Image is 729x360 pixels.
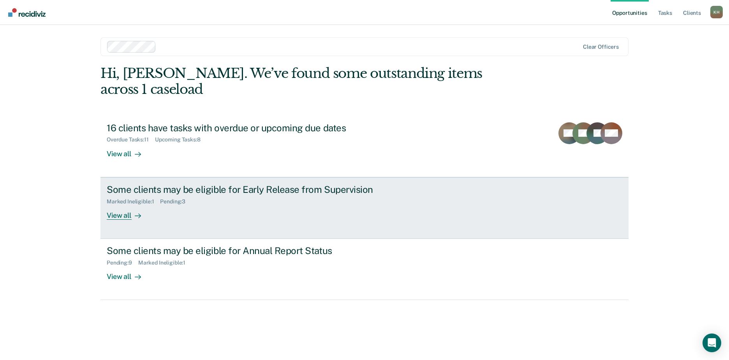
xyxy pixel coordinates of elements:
[100,116,629,177] a: 16 clients have tasks with overdue or upcoming due datesOverdue Tasks:11Upcoming Tasks:8View all
[107,198,160,205] div: Marked Ineligible : 1
[710,6,723,18] div: K H
[107,259,138,266] div: Pending : 9
[138,259,192,266] div: Marked Ineligible : 1
[107,245,380,256] div: Some clients may be eligible for Annual Report Status
[155,136,207,143] div: Upcoming Tasks : 8
[703,334,721,352] div: Open Intercom Messenger
[8,8,46,17] img: Recidiviz
[107,143,150,158] div: View all
[710,6,723,18] button: Profile dropdown button
[107,184,380,195] div: Some clients may be eligible for Early Release from Supervision
[583,44,619,50] div: Clear officers
[160,198,192,205] div: Pending : 3
[107,122,380,134] div: 16 clients have tasks with overdue or upcoming due dates
[107,266,150,281] div: View all
[107,205,150,220] div: View all
[107,136,155,143] div: Overdue Tasks : 11
[100,65,523,97] div: Hi, [PERSON_NAME]. We’ve found some outstanding items across 1 caseload
[100,239,629,300] a: Some clients may be eligible for Annual Report StatusPending:9Marked Ineligible:1View all
[100,177,629,239] a: Some clients may be eligible for Early Release from SupervisionMarked Ineligible:1Pending:3View all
